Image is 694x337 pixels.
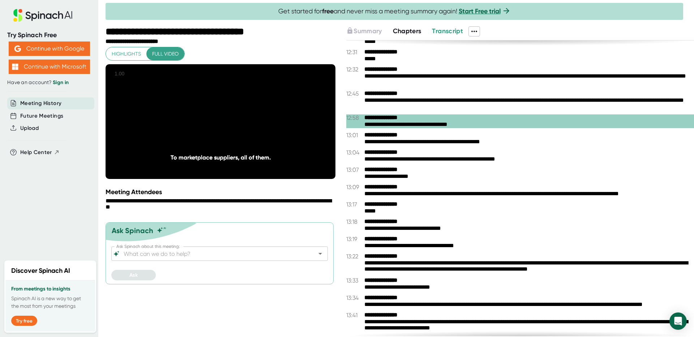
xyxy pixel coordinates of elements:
[432,26,463,36] button: Transcript
[11,316,37,326] button: Try free
[112,49,141,58] span: Highlights
[53,79,69,86] a: Sign in
[346,26,382,36] button: Summary
[393,26,421,36] button: Chapters
[346,312,363,319] span: 13:41
[346,236,363,242] span: 13:19
[346,132,363,139] span: 13:01
[9,60,90,74] button: Continue with Microsoft
[146,47,184,61] button: Full video
[346,149,363,156] span: 13:04
[129,272,138,278] span: Ask
[393,27,421,35] span: Chapters
[129,154,313,161] div: To marketplace suppliers, all of them.
[20,124,39,132] button: Upload
[20,99,61,108] button: Meeting History
[20,148,60,157] button: Help Center
[346,90,363,97] span: 12:45
[106,47,147,61] button: Highlights
[122,249,304,259] input: What can we do to help?
[20,148,52,157] span: Help Center
[346,253,363,260] span: 13:22
[9,41,90,56] button: Continue with Google
[7,31,91,39] div: Try Spinach Free
[322,7,334,15] b: free
[346,218,363,225] span: 13:18
[459,7,501,15] a: Start Free trial
[346,49,363,56] span: 12:31
[346,66,363,73] span: 12:32
[354,27,382,35] span: Summary
[346,294,363,301] span: 13:34
[152,49,179,58] span: Full video
[315,249,325,259] button: Open
[7,79,91,86] div: Have an account?
[11,266,70,276] h2: Discover Spinach AI
[111,270,156,280] button: Ask
[432,27,463,35] span: Transcript
[346,114,363,121] span: 12:58
[346,201,363,208] span: 13:17
[14,45,21,52] img: Aehbyd4JwY73AAAAAElFTkSuQmCC
[112,226,153,235] div: Ask Spinach
[11,295,89,310] p: Spinach AI is a new way to get the most from your meetings
[346,166,363,173] span: 13:07
[278,7,511,16] span: Get started for and never miss a meeting summary again!
[11,286,89,292] h3: From meetings to insights
[20,112,63,120] button: Future Meetings
[346,277,363,284] span: 13:33
[669,312,687,330] div: Open Intercom Messenger
[346,184,363,191] span: 13:09
[106,188,337,196] div: Meeting Attendees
